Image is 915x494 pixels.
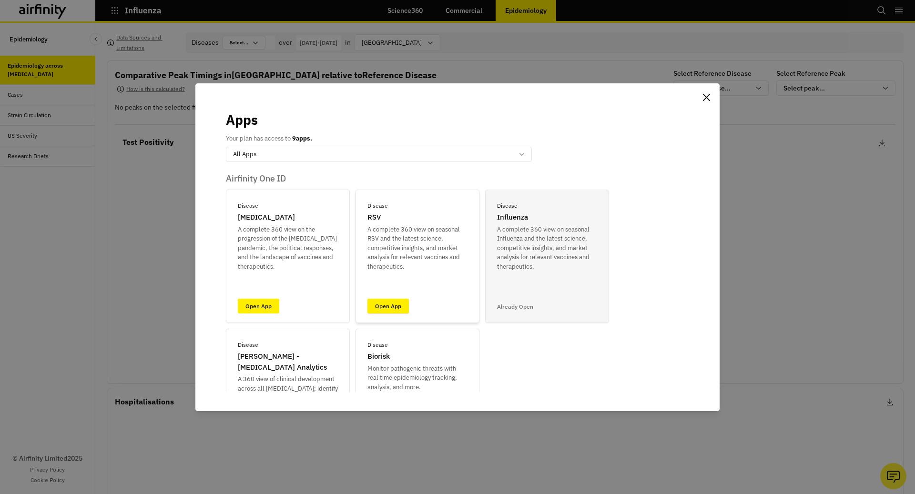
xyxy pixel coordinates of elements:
p: Disease [238,341,258,349]
p: Airfinity One ID [226,173,689,184]
p: A complete 360 view on the progression of the [MEDICAL_DATA] pandemic, the political responses, a... [238,225,338,272]
p: Biorisk [367,351,390,362]
a: Open App [238,299,279,313]
p: Already Open [497,302,533,311]
p: All Apps [233,150,256,159]
a: Open App [367,299,409,313]
p: Disease [497,202,518,210]
p: RSV [367,212,381,223]
p: Disease [367,341,388,349]
p: Monitor pathogenic threats with real time epidemiology tracking, analysis, and more. [367,364,468,392]
p: Your plan has access to [226,134,312,143]
p: [MEDICAL_DATA] [238,212,295,223]
p: Apps [226,110,258,130]
p: A complete 360 view on seasonal Influenza and the latest science, competitive insights, and marke... [497,225,597,272]
p: [PERSON_NAME] - [MEDICAL_DATA] Analytics [238,351,338,373]
b: 9 apps. [292,134,312,142]
p: Influenza [497,212,528,223]
p: A 360 view of clinical development across all [MEDICAL_DATA]; identify opportunities and track ch... [238,374,338,421]
p: A complete 360 view on seasonal RSV and the latest science, competitive insights, and market anal... [367,225,468,272]
p: Disease [238,202,258,210]
button: Close [699,90,714,105]
p: Disease [367,202,388,210]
